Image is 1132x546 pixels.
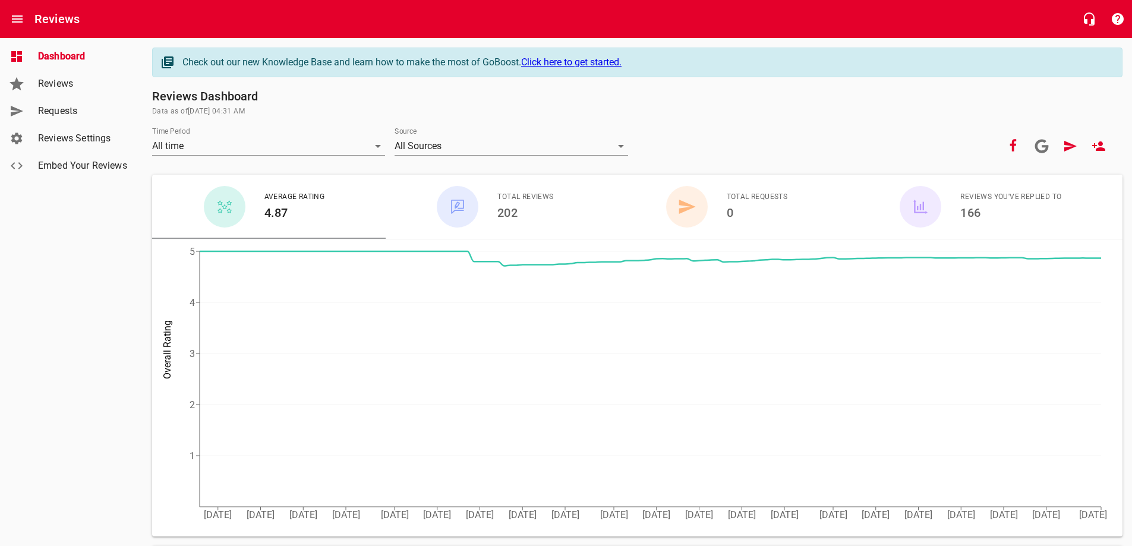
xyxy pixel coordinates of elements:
span: Reviews Settings [38,131,128,146]
tspan: 3 [190,348,195,359]
a: Connect your Google account [1027,132,1056,160]
span: Total Reviews [497,191,553,203]
span: Embed Your Reviews [38,159,128,173]
tspan: [DATE] [551,509,579,520]
a: Request Review [1056,132,1084,160]
tspan: [DATE] [423,509,451,520]
button: Open drawer [3,5,31,33]
span: Total Requests [727,191,788,203]
tspan: [DATE] [728,509,756,520]
h6: Reviews [34,10,80,29]
span: Reviews You've Replied To [960,191,1061,203]
a: New User [1084,132,1113,160]
tspan: [DATE] [466,509,494,520]
span: Data as of [DATE] 04:31 AM [152,106,1122,118]
tspan: [DATE] [289,509,317,520]
tspan: 1 [190,450,195,462]
tspan: [DATE] [819,509,847,520]
span: Dashboard [38,49,128,64]
button: Live Chat [1075,5,1103,33]
tspan: [DATE] [332,509,360,520]
h6: Reviews Dashboard [152,87,1122,106]
button: Your Facebook account is connected [999,132,1027,160]
tspan: [DATE] [642,509,670,520]
h6: 4.87 [264,203,325,222]
a: Click here to get started. [521,56,622,68]
label: Time Period [152,128,190,135]
label: Source [395,128,417,135]
tspan: [DATE] [947,509,975,520]
h6: 0 [727,203,788,222]
span: Average Rating [264,191,325,203]
tspan: [DATE] [600,509,628,520]
tspan: [DATE] [771,509,799,520]
tspan: [DATE] [1032,509,1060,520]
span: Reviews [38,77,128,91]
tspan: Overall Rating [162,320,173,379]
div: Check out our new Knowledge Base and learn how to make the most of GoBoost. [182,55,1110,70]
div: All Sources [395,137,628,156]
tspan: [DATE] [862,509,890,520]
tspan: 4 [190,297,195,308]
button: Support Portal [1103,5,1132,33]
h6: 202 [497,203,553,222]
tspan: [DATE] [990,509,1018,520]
tspan: 2 [190,399,195,411]
div: All time [152,137,385,156]
tspan: [DATE] [204,509,232,520]
span: Requests [38,104,128,118]
tspan: [DATE] [904,509,932,520]
tspan: [DATE] [509,509,537,520]
tspan: 5 [190,246,195,257]
tspan: [DATE] [381,509,409,520]
tspan: [DATE] [685,509,713,520]
tspan: [DATE] [1079,509,1107,520]
tspan: [DATE] [247,509,275,520]
h6: 166 [960,203,1061,222]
